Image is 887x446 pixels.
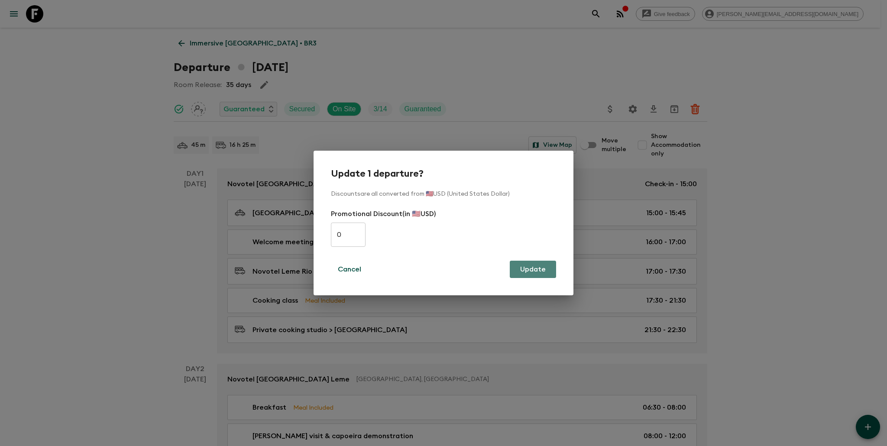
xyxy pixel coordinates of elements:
p: Cancel [338,264,361,275]
p: Promotional Discount (in 🇺🇸USD) [331,209,556,219]
h2: Update 1 departure? [331,168,556,179]
button: Cancel [331,261,368,278]
p: Discounts are all converted from 🇺🇸USD (United States Dollar) [331,190,556,198]
button: Update [510,261,556,278]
